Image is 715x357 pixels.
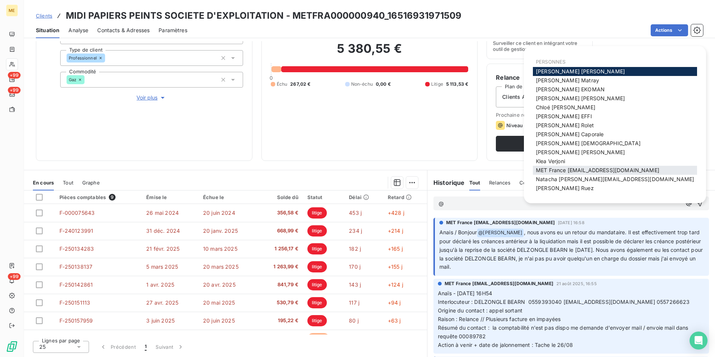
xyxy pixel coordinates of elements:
div: Retard [388,194,423,200]
button: Suivant [151,339,189,355]
span: +428 j [388,210,404,216]
span: Résumé du contact : la comptabilité n'est pas dispo me demande d'envoyer mail / envoie mail dans ... [438,324,690,339]
span: 182 j [349,245,361,252]
span: Analyse [68,27,88,34]
span: Origine du contact : appel sortant [438,307,522,314]
span: 668,99 € [262,227,298,235]
span: [PERSON_NAME] [PERSON_NAME] [536,95,625,101]
span: [PERSON_NAME] Rolet [536,122,594,128]
span: 267,02 € [290,81,310,88]
h2: 5 380,55 € [271,41,469,64]
span: 27 avr. 2025 [146,299,178,306]
span: +99 [8,87,21,94]
span: [PERSON_NAME] Matray [536,77,599,83]
span: Non-échu [351,81,373,88]
span: 5 113,53 € [446,81,469,88]
span: Clients Autre mode de paiement [502,93,584,101]
button: Relancer [496,136,679,152]
button: 1 [140,339,151,355]
div: Échue le [203,194,253,200]
span: 10 mars 2025 [203,245,237,252]
span: [PERSON_NAME] Caporale [536,131,604,137]
span: F-250157959 [59,317,93,324]
span: MET France [EMAIL_ADDRESS][DOMAIN_NAME] [446,219,555,226]
span: Échu [277,81,288,88]
span: @ [439,200,444,207]
span: Anais / Bonjour [439,229,477,235]
span: 1 [145,343,147,351]
div: Émise le [146,194,194,200]
span: 21 août 2025, 16:55 [556,281,597,286]
input: Ajouter une valeur [105,55,111,61]
span: litige [307,225,327,237]
span: 20 mars 2025 [203,263,239,270]
span: +155 j [388,263,402,270]
span: litige [307,207,327,219]
span: [PERSON_NAME] EFFI [536,113,592,119]
span: Commentaires [519,180,554,186]
span: [PERSON_NAME] [PERSON_NAME] [536,68,625,74]
span: Tout [63,180,73,186]
span: 356,58 € [262,209,298,217]
h6: Historique [427,178,465,187]
input: Ajouter une valeur [85,76,90,83]
span: Graphe [82,180,100,186]
span: Gaz [69,77,76,82]
span: F-250138137 [59,263,93,270]
span: +94 j [388,299,401,306]
a: +99 [6,88,18,100]
span: +63 j [388,317,401,324]
span: F-250142861 [59,281,93,288]
span: Paramètres [159,27,187,34]
span: 25 [39,343,46,351]
span: Raison : Relance // Plusieurs facture en impayées [438,316,561,322]
span: F-000075643 [59,210,95,216]
div: Open Intercom Messenger [690,332,708,350]
span: litige [307,315,327,326]
span: [PERSON_NAME] [DEMOGRAPHIC_DATA] [536,140,641,146]
span: Relances [489,180,510,186]
span: 20 mai 2025 [203,299,235,306]
span: En cours [33,180,54,186]
span: 31 déc. 2024 [146,228,180,234]
span: échue [307,333,330,344]
span: Situation [36,27,59,34]
div: Statut [307,194,340,200]
button: Précédent [95,339,140,355]
span: 5 mars 2025 [146,263,178,270]
span: Chloé [PERSON_NAME] [536,104,595,110]
span: litige [307,279,327,290]
span: F-240123991 [59,228,93,234]
span: 170 j [349,263,360,270]
span: PERSONNES [536,59,565,65]
span: 26 mai 2024 [146,210,179,216]
span: 20 juin 2024 [203,210,235,216]
div: Délai [349,194,379,200]
span: +99 [8,273,21,280]
span: 453 j [349,210,362,216]
span: , nous avons eu un retour du mandataire. Il est effectivement trop tard pour déclaré les créances... [439,229,704,270]
span: 0,00 € [376,81,391,88]
span: Tout [469,180,481,186]
div: Pièces comptables [59,194,138,201]
span: Prochaine relance prévue [496,112,694,118]
span: 117 j [349,299,359,306]
span: 530,79 € [262,299,298,306]
span: 841,79 € [262,281,298,289]
span: [DATE] 16:58 [558,220,584,225]
span: [PERSON_NAME] [PERSON_NAME] [536,149,625,155]
span: litige [307,243,327,254]
span: 80 j [349,317,359,324]
span: F-250134283 [59,245,94,252]
div: ME [6,4,18,16]
span: Niveau 1 [506,122,526,128]
span: Professionnel [69,56,97,60]
span: 21 févr. 2025 [146,245,179,252]
span: 234 j [349,228,362,234]
button: Actions [651,24,688,36]
img: Logo LeanPay [6,341,18,353]
span: +165 j [388,245,403,252]
span: 20 juin 2025 [203,317,235,324]
span: 195,22 € [262,317,298,324]
span: 9 [109,194,116,201]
